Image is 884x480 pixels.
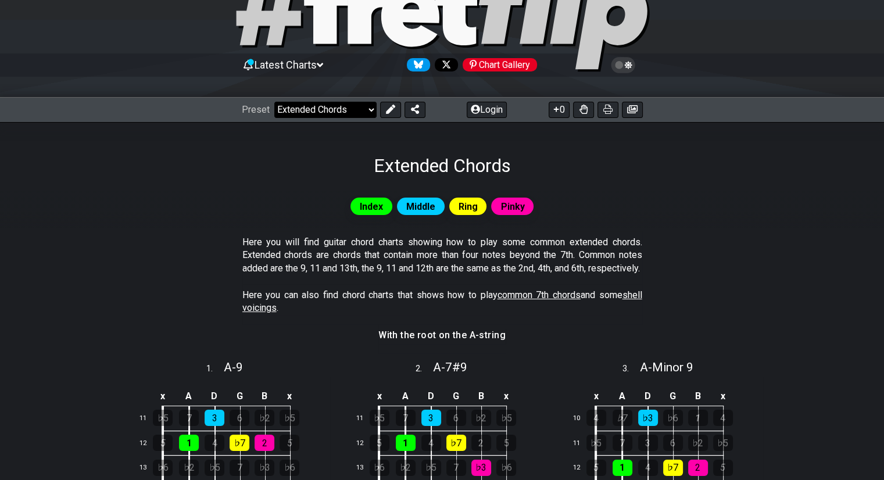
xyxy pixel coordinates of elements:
td: 12 [351,431,379,456]
div: ♭5 [280,410,299,426]
div: ♭5 [586,435,606,451]
div: ♭6 [280,460,299,476]
div: 6 [446,410,466,426]
p: Here you can also find chord charts that shows how to play and some . [242,289,642,315]
div: 4 [421,435,441,451]
span: 1 . [206,363,224,375]
td: x [366,387,393,406]
div: 1 [688,410,708,426]
td: x [277,387,302,406]
button: Edit Preset [380,102,401,118]
div: 3 [205,410,224,426]
div: ♭2 [471,410,491,426]
div: 7 [230,460,249,476]
div: ♭6 [370,460,389,476]
div: ♭5 [496,410,516,426]
span: A - 9 [224,360,243,374]
div: ♭5 [153,410,173,426]
span: Ring [458,198,477,215]
span: Index [360,198,383,215]
span: A - 7#9 [433,360,467,374]
div: 5 [586,460,606,476]
div: 4 [205,435,224,451]
td: 11 [568,431,596,456]
span: A - Minor 9 [640,360,693,374]
div: 7 [179,410,199,426]
div: 6 [663,435,683,451]
td: 11 [351,406,379,431]
td: D [635,387,661,406]
div: 1 [396,435,416,451]
div: 4 [713,410,733,426]
div: ♭7 [613,410,632,426]
div: ♭5 [205,460,224,476]
span: Pinky [500,198,524,215]
div: 1 [613,460,632,476]
td: B [252,387,277,406]
div: ♭2 [255,410,274,426]
div: 5 [713,460,733,476]
div: ♭6 [496,460,516,476]
td: 11 [134,406,162,431]
span: common 7th chords [498,289,581,300]
td: G [660,387,685,406]
div: 7 [446,460,466,476]
td: A [609,387,635,406]
td: B [468,387,493,406]
div: 2 [688,460,708,476]
div: 5 [280,435,299,451]
div: ♭2 [179,460,199,476]
div: ♭6 [663,410,683,426]
div: 1 [179,435,199,451]
div: 7 [613,435,632,451]
div: 4 [586,410,606,426]
div: ♭7 [230,435,249,451]
div: 5 [496,435,516,451]
div: Chart Gallery [463,58,537,71]
div: ♭2 [688,435,708,451]
span: 3 . [622,363,640,375]
div: ♭3 [471,460,491,476]
span: Toggle light / dark theme [617,60,630,70]
div: ♭3 [638,410,658,426]
td: A [392,387,418,406]
span: Preset [242,104,270,115]
h1: Extended Chords [374,155,511,177]
div: 3 [421,410,441,426]
h4: With the root on the A-string [378,329,506,342]
div: 2 [471,435,491,451]
div: 3 [638,435,658,451]
div: ♭5 [370,410,389,426]
td: x [149,387,176,406]
button: Share Preset [405,102,425,118]
div: 5 [370,435,389,451]
div: ♭2 [396,460,416,476]
div: ♭7 [663,460,683,476]
p: Here you will find guitar chord charts showing how to play some common extended chords. Extended ... [242,236,642,275]
a: Follow #fretflip at Bluesky [402,58,430,71]
div: 4 [638,460,658,476]
button: Login [467,102,507,118]
td: B [685,387,710,406]
span: Latest Charts [255,59,317,71]
td: 10 [568,406,596,431]
div: 7 [396,410,416,426]
div: 2 [255,435,274,451]
td: x [710,387,735,406]
div: ♭6 [153,460,173,476]
div: ♭3 [255,460,274,476]
td: A [176,387,202,406]
button: 0 [549,102,570,118]
select: Preset [274,102,377,118]
a: #fretflip at Pinterest [458,58,537,71]
td: x [493,387,518,406]
td: 12 [134,431,162,456]
td: G [227,387,252,406]
button: Print [597,102,618,118]
div: ♭5 [421,460,441,476]
button: Create image [622,102,643,118]
div: ♭5 [713,435,733,451]
td: D [202,387,227,406]
td: D [418,387,444,406]
div: 6 [230,410,249,426]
